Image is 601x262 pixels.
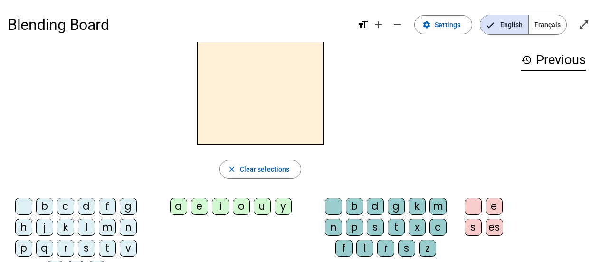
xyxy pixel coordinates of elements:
[486,219,503,236] div: es
[57,198,74,215] div: c
[36,219,53,236] div: j
[99,219,116,236] div: m
[212,198,229,215] div: i
[578,19,590,30] mat-icon: open_in_full
[233,198,250,215] div: o
[346,219,363,236] div: p
[486,198,503,215] div: e
[8,10,350,40] h1: Blending Board
[78,240,95,257] div: s
[57,219,74,236] div: k
[120,240,137,257] div: v
[170,198,187,215] div: a
[409,219,426,236] div: x
[388,198,405,215] div: g
[191,198,208,215] div: e
[429,198,447,215] div: m
[521,54,532,66] mat-icon: history
[529,15,566,34] span: Français
[372,19,384,30] mat-icon: add
[398,240,415,257] div: s
[15,240,32,257] div: p
[414,15,472,34] button: Settings
[120,219,137,236] div: n
[521,49,586,71] h3: Previous
[391,19,403,30] mat-icon: remove
[480,15,567,35] mat-button-toggle-group: Language selection
[356,240,373,257] div: l
[99,198,116,215] div: f
[367,198,384,215] div: d
[335,240,353,257] div: f
[346,198,363,215] div: b
[465,219,482,236] div: s
[388,15,407,34] button: Decrease font size
[369,15,388,34] button: Increase font size
[254,198,271,215] div: u
[409,198,426,215] div: k
[325,219,342,236] div: n
[377,240,394,257] div: r
[367,219,384,236] div: s
[120,198,137,215] div: g
[15,219,32,236] div: h
[435,19,460,30] span: Settings
[419,240,436,257] div: z
[78,219,95,236] div: l
[36,198,53,215] div: b
[219,160,302,179] button: Clear selections
[429,219,447,236] div: c
[480,15,528,34] span: English
[99,240,116,257] div: t
[36,240,53,257] div: q
[228,165,236,174] mat-icon: close
[357,19,369,30] mat-icon: format_size
[57,240,74,257] div: r
[78,198,95,215] div: d
[388,219,405,236] div: t
[574,15,593,34] button: Enter full screen
[275,198,292,215] div: y
[240,164,290,175] span: Clear selections
[422,20,431,29] mat-icon: settings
